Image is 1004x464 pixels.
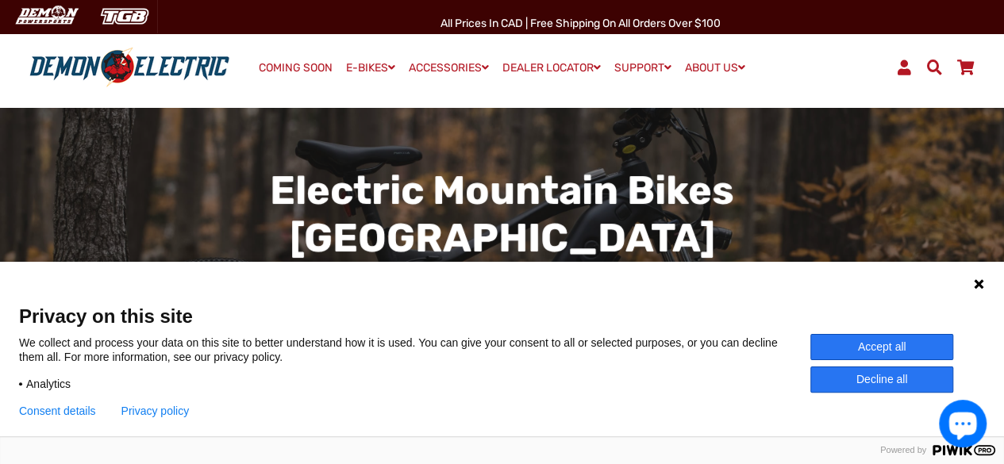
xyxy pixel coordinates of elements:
a: COMING SOON [253,57,338,79]
img: TGB Canada [92,3,157,29]
a: Privacy policy [121,405,190,417]
a: SUPPORT [609,56,677,79]
span: Analytics [26,377,71,391]
img: Demon Electric [8,3,84,29]
button: Accept all [810,334,953,360]
button: Consent details [19,405,96,417]
img: Demon Electric logo [24,47,235,88]
inbox-online-store-chat: Shopify online store chat [934,400,991,451]
h1: Electric Mountain Bikes [GEOGRAPHIC_DATA] [217,167,787,262]
span: Privacy on this site [19,305,985,328]
a: ABOUT US [679,56,751,79]
span: All Prices in CAD | Free shipping on all orders over $100 [440,17,721,30]
a: ACCESSORIES [403,56,494,79]
span: Powered by [874,445,933,455]
p: We collect and process your data on this site to better understand how it is used. You can give y... [19,336,810,364]
a: DEALER LOCATOR [497,56,606,79]
button: Decline all [810,366,953,393]
a: E-BIKES [340,56,401,79]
